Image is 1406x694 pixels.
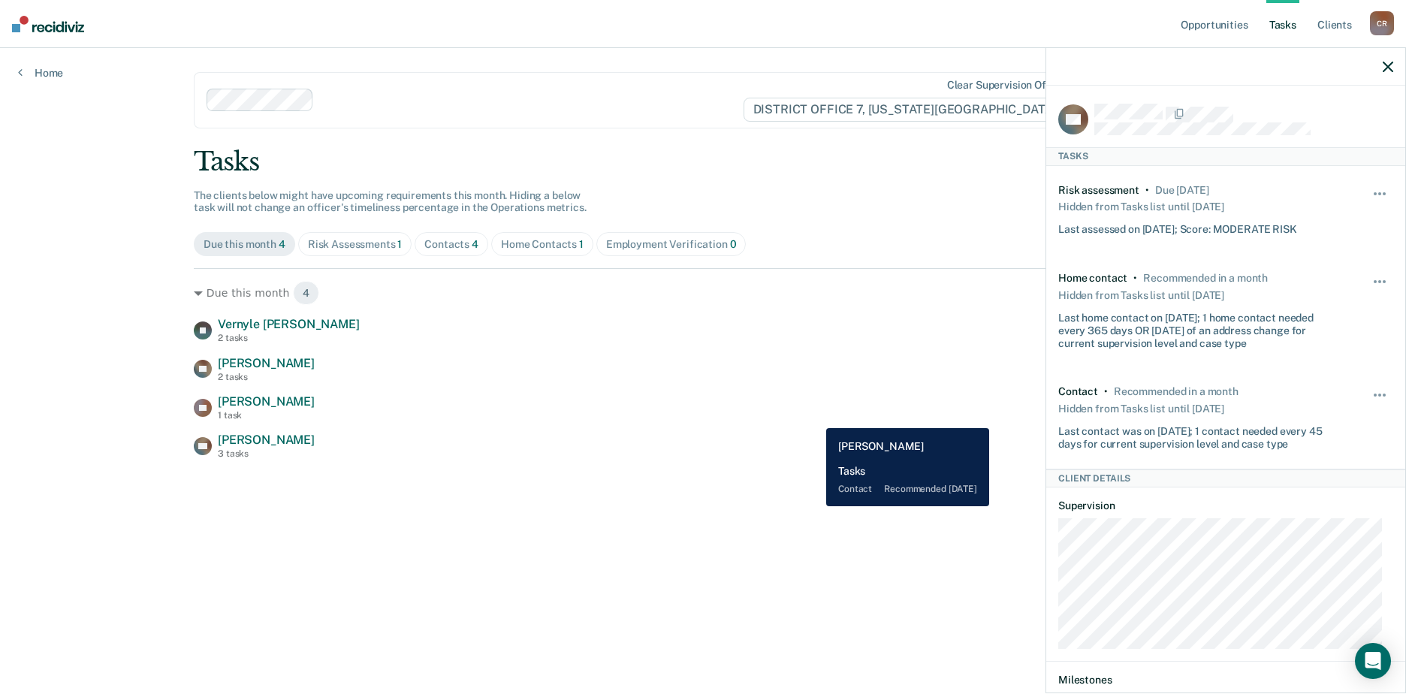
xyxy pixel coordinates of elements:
div: Home Contacts [501,238,584,251]
span: [PERSON_NAME] [218,433,315,447]
img: Recidiviz [12,16,84,32]
span: 4 [279,238,285,250]
a: Home [18,66,63,80]
div: Tasks [1046,147,1405,165]
div: 3 tasks [218,448,315,459]
span: DISTRICT OFFICE 7, [US_STATE][GEOGRAPHIC_DATA] [744,98,1078,122]
div: C R [1370,11,1394,35]
span: 4 [472,238,478,250]
div: Due in 19 days [1155,184,1209,197]
span: [PERSON_NAME] [218,394,315,409]
div: Last assessed on [DATE]; Score: MODERATE RISK [1058,217,1297,236]
span: Vernyle [PERSON_NAME] [218,317,360,331]
div: Risk Assessments [308,238,403,251]
div: Contact [1058,385,1098,398]
div: • [1133,272,1137,285]
div: Client Details [1046,469,1405,487]
div: Hidden from Tasks list until [DATE] [1058,398,1224,419]
div: Recommended in a month [1114,385,1239,398]
div: Home contact [1058,272,1127,285]
span: 1 [579,238,584,250]
div: Last contact was on [DATE]; 1 contact needed every 45 days for current supervision level and case... [1058,419,1338,451]
div: Due this month [194,281,1212,305]
div: • [1104,385,1108,398]
div: Contacts [424,238,478,251]
div: 2 tasks [218,333,360,343]
dt: Supervision [1058,499,1393,512]
div: 1 task [218,410,315,421]
span: 0 [730,238,737,250]
div: Due this month [204,238,285,251]
div: Clear supervision officers [947,79,1075,92]
div: Recommended in a month [1143,272,1268,285]
div: • [1145,184,1149,197]
div: Employment Verification [606,238,737,251]
div: Last home contact on [DATE]; 1 home contact needed every 365 days OR [DATE] of an address change ... [1058,306,1338,349]
span: 1 [397,238,402,250]
div: Tasks [194,146,1212,177]
div: Open Intercom Messenger [1355,643,1391,679]
span: 4 [293,281,319,305]
div: 2 tasks [218,372,315,382]
div: Hidden from Tasks list until [DATE] [1058,196,1224,217]
dt: Milestones [1058,674,1393,686]
div: Risk assessment [1058,184,1139,197]
span: The clients below might have upcoming requirements this month. Hiding a below task will not chang... [194,189,587,214]
div: Hidden from Tasks list until [DATE] [1058,285,1224,306]
span: [PERSON_NAME] [218,356,315,370]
